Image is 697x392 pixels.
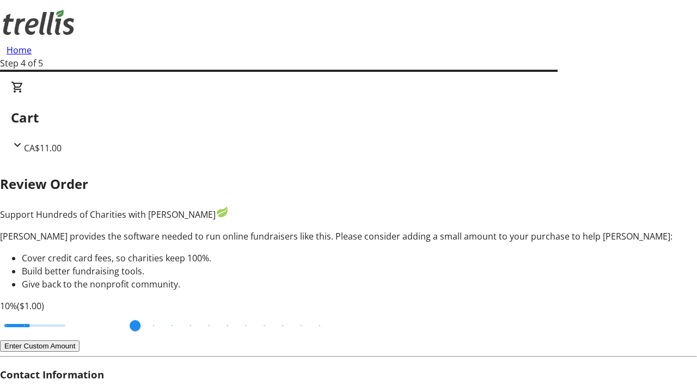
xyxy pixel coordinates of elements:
div: CartCA$11.00 [11,81,686,155]
li: Build better fundraising tools. [22,265,697,278]
li: Give back to the nonprofit community. [22,278,697,291]
h2: Cart [11,108,686,127]
span: CA$11.00 [24,142,62,154]
li: Cover credit card fees, so charities keep 100%. [22,252,697,265]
